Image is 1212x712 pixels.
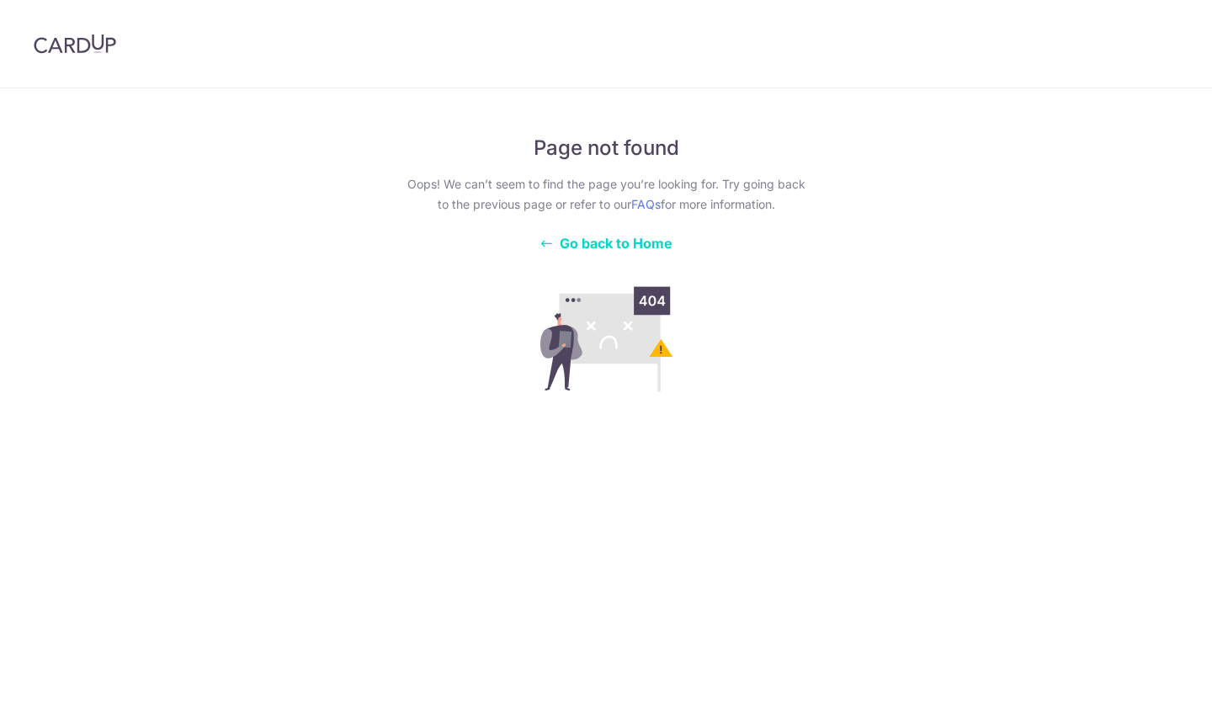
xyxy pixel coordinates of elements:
span: Go back to Home [560,235,672,252]
img: CardUp [34,34,116,54]
p: Oops! We can’t seem to find the page you’re looking for. Try going back to the previous page or r... [401,174,811,215]
a: FAQs [631,197,661,211]
h5: Page not found [401,135,811,161]
a: Go back to Home [540,235,672,252]
img: 404 [485,279,727,400]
